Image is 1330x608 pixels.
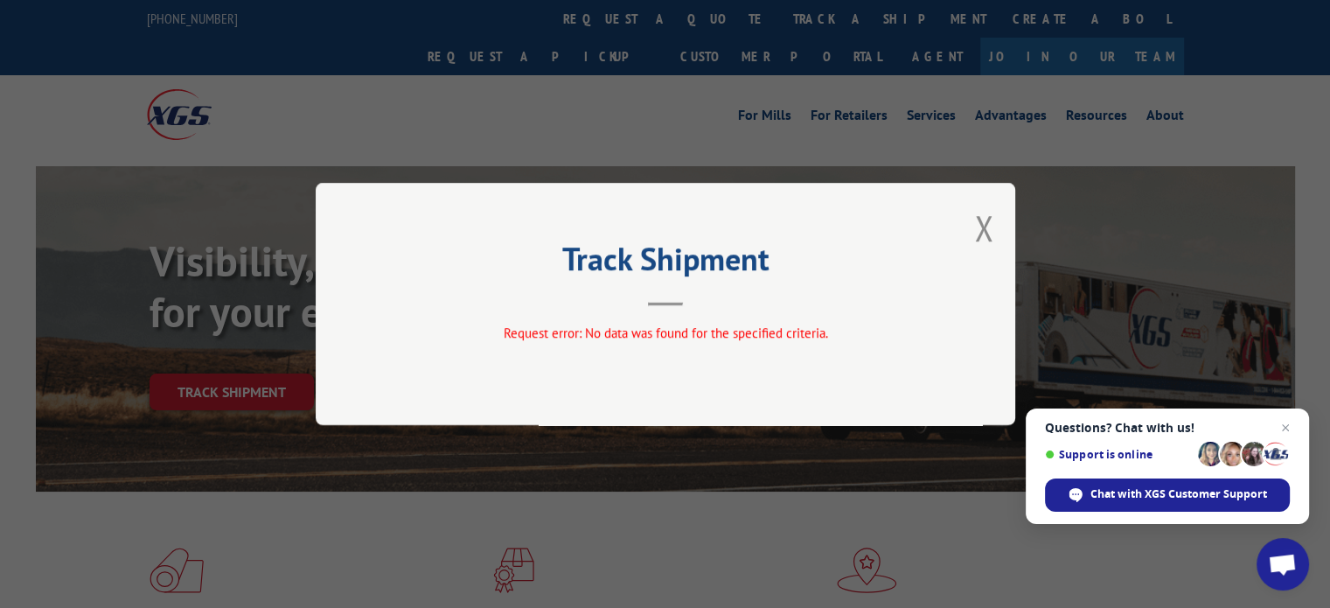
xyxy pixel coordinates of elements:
[1045,479,1290,512] span: Chat with XGS Customer Support
[503,325,827,341] span: Request error: No data was found for the specified criteria.
[1045,448,1192,461] span: Support is online
[1045,421,1290,435] span: Questions? Chat with us!
[403,247,928,280] h2: Track Shipment
[974,205,993,251] button: Close modal
[1257,538,1309,591] a: Open chat
[1090,486,1267,502] span: Chat with XGS Customer Support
